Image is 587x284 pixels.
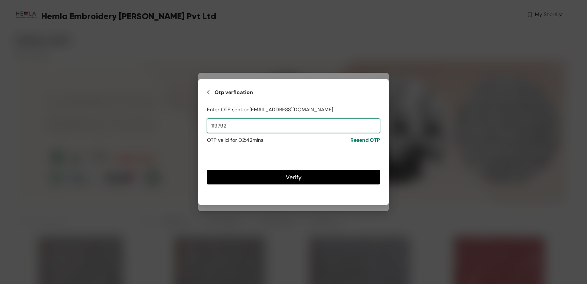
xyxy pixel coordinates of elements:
[286,173,302,182] span: Verify
[207,118,380,133] input: Enter 6 digit OTP
[215,88,253,97] span: Otp verfication
[207,136,263,144] span: OTP valid for 0 2 : 42 mins
[207,105,333,114] span: Enter OTP sent on [EMAIL_ADDRESS][DOMAIN_NAME]
[207,88,210,97] img: goback.4440b7ee.svg
[350,136,380,144] span: Resend OTP
[207,170,380,184] button: Verify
